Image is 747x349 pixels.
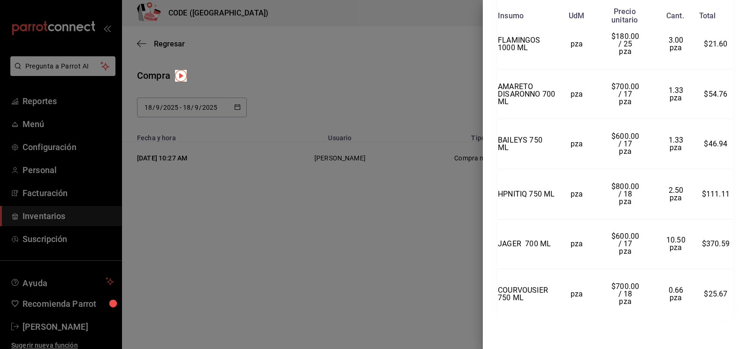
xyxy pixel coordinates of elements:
span: 0.66 pza [669,286,686,302]
span: 1.33 pza [669,86,686,102]
td: JAGER 700 ML [498,219,555,269]
td: BAILEYS 750 ML [498,119,555,169]
span: $54.76 [704,90,727,99]
span: $700.00 / 18 pza [611,282,641,306]
div: Total [699,12,716,20]
td: pza [555,19,598,69]
span: 10.50 pza [666,235,687,252]
span: $800.00 / 18 pza [611,182,641,206]
div: UdM [569,12,585,20]
td: AMARETO DISARONNO 700 ML [498,69,555,119]
span: $25.67 [704,289,727,298]
td: COURVOUSIER 750 ML [498,269,555,319]
div: Cant. [666,12,684,20]
span: 2.50 pza [669,186,686,202]
span: $600.00 / 17 pza [611,132,641,156]
span: $700.00 / 17 pza [611,82,641,106]
span: $370.59 [702,239,730,248]
td: FLAMINGOS 1000 ML [498,19,555,69]
td: pza [555,69,598,119]
td: HPNITIQ 750 ML [498,169,555,219]
img: Tooltip marker [175,70,187,82]
div: Precio unitario [611,8,638,24]
td: pza [555,119,598,169]
span: $46.94 [704,139,727,148]
span: $111.11 [702,190,730,198]
span: $600.00 / 17 pza [611,232,641,256]
span: 3.00 pza [669,36,686,52]
span: $180.00 / 25 pza [611,32,641,56]
div: Insumo [498,12,524,20]
span: 1.33 pza [669,136,686,152]
td: pza [555,169,598,219]
span: $21.60 [704,39,727,48]
td: pza [555,219,598,269]
td: pza [555,269,598,319]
